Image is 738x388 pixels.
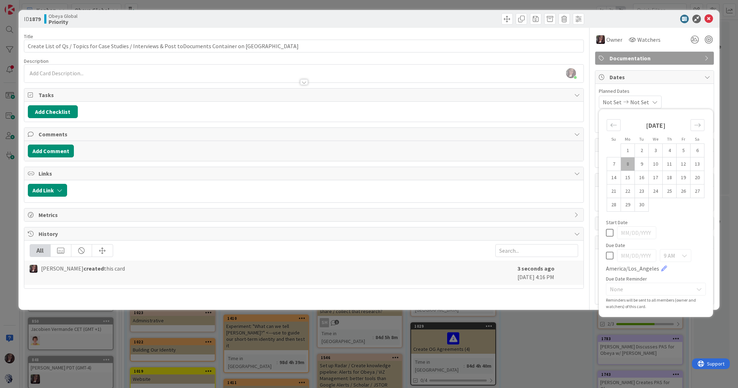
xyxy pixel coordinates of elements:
[606,220,628,225] span: Start Date
[625,136,630,142] small: Mo
[41,264,125,273] span: [PERSON_NAME] this card
[603,98,622,106] span: Not Set
[606,264,659,273] span: America/Los_Angeles
[610,284,690,294] span: None
[49,19,77,25] b: Priority
[664,251,675,261] span: 9 AM
[635,144,649,157] td: Choose Tuesday, 09/02/2025 12:00 PM as your check-in date. It’s available.
[606,243,625,248] span: Due Date
[649,144,663,157] td: Choose Wednesday, 09/03/2025 12:00 PM as your check-in date. It’s available.
[596,35,605,44] img: TD
[599,87,710,95] span: Planned Dates
[691,119,704,131] div: Move forward to switch to the next month.
[663,171,677,185] td: Choose Thursday, 09/18/2025 12:00 PM as your check-in date. It’s available.
[677,144,691,157] td: Choose Friday, 09/05/2025 12:00 PM as your check-in date. It’s available.
[39,91,571,99] span: Tasks
[24,15,41,23] span: ID
[637,35,661,44] span: Watchers
[621,144,635,157] td: Choose Monday, 09/01/2025 12:00 PM as your check-in date. It’s available.
[635,157,649,171] td: Choose Tuesday, 09/09/2025 12:00 PM as your check-in date. It’s available.
[663,157,677,171] td: Choose Thursday, 09/11/2025 12:00 PM as your check-in date. It’s available.
[49,13,77,19] span: Obeya Global
[649,171,663,185] td: Choose Wednesday, 09/17/2025 12:00 PM as your check-in date. It’s available.
[630,98,649,106] span: Not Set
[610,54,701,62] span: Documentation
[691,185,704,198] td: Choose Saturday, 09/27/2025 12:00 PM as your check-in date. It’s available.
[621,157,635,171] td: Choose Monday, 09/08/2025 12:00 PM as your check-in date. It’s available.
[84,265,104,272] b: created
[691,171,704,185] td: Choose Saturday, 09/20/2025 12:00 PM as your check-in date. It’s available.
[663,144,677,157] td: Choose Thursday, 09/04/2025 12:00 PM as your check-in date. It’s available.
[24,40,584,52] input: type card name here...
[607,171,621,185] td: Choose Sunday, 09/14/2025 12:00 PM as your check-in date. It’s available.
[606,297,706,310] div: Reminders will be sent to all members (owner and watchers) of this card.
[649,185,663,198] td: Choose Wednesday, 09/24/2025 12:00 PM as your check-in date. It’s available.
[653,136,658,142] small: We
[495,244,578,257] input: Search...
[621,198,635,212] td: Choose Monday, 09/29/2025 12:00 PM as your check-in date. It’s available.
[607,198,621,212] td: Choose Sunday, 09/28/2025 12:00 PM as your check-in date. It’s available.
[15,1,32,10] span: Support
[611,136,616,142] small: Su
[682,136,685,142] small: Fr
[617,249,656,262] input: MM/DD/YYYY
[39,169,571,178] span: Links
[28,105,78,118] button: Add Checklist
[617,226,656,239] input: MM/DD/YYYY
[39,230,571,238] span: History
[677,185,691,198] td: Choose Friday, 09/26/2025 12:00 PM as your check-in date. It’s available.
[649,157,663,171] td: Choose Wednesday, 09/10/2025 12:00 PM as your check-in date. It’s available.
[667,136,672,142] small: Th
[607,157,621,171] td: Choose Sunday, 09/07/2025 12:00 PM as your check-in date. It’s available.
[691,157,704,171] td: Choose Saturday, 09/13/2025 12:00 PM as your check-in date. It’s available.
[30,265,37,273] img: TD
[566,68,576,78] img: WIonnMY7p3XofgUWOABbbE3lo9ZeZucQ.jpg
[517,265,555,272] b: 3 seconds ago
[639,136,644,142] small: Tu
[621,185,635,198] td: Choose Monday, 09/22/2025 12:00 PM as your check-in date. It’s available.
[24,58,49,64] span: Description
[677,171,691,185] td: Choose Friday, 09/19/2025 12:00 PM as your check-in date. It’s available.
[607,185,621,198] td: Choose Sunday, 09/21/2025 12:00 PM as your check-in date. It’s available.
[607,119,621,131] div: Move backward to switch to the previous month.
[606,35,622,44] span: Owner
[39,211,571,219] span: Metrics
[599,113,712,220] div: Calendar
[28,184,67,197] button: Add Link
[621,171,635,185] td: Choose Monday, 09/15/2025 12:00 PM as your check-in date. It’s available.
[28,145,74,157] button: Add Comment
[610,73,701,81] span: Dates
[635,171,649,185] td: Choose Tuesday, 09/16/2025 12:00 PM as your check-in date. It’s available.
[677,157,691,171] td: Choose Friday, 09/12/2025 12:00 PM as your check-in date. It’s available.
[635,185,649,198] td: Choose Tuesday, 09/23/2025 12:00 PM as your check-in date. It’s available.
[29,15,41,22] b: 1879
[695,136,699,142] small: Sa
[691,144,704,157] td: Choose Saturday, 09/06/2025 12:00 PM as your check-in date. It’s available.
[39,130,571,138] span: Comments
[663,185,677,198] td: Choose Thursday, 09/25/2025 12:00 PM as your check-in date. It’s available.
[24,33,33,40] label: Title
[517,264,578,281] div: [DATE] 4:16 PM
[646,121,666,130] strong: [DATE]
[30,245,51,257] div: All
[606,276,647,281] span: Due Date Reminder
[635,198,649,212] td: Choose Tuesday, 09/30/2025 12:00 PM as your check-in date. It’s available.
